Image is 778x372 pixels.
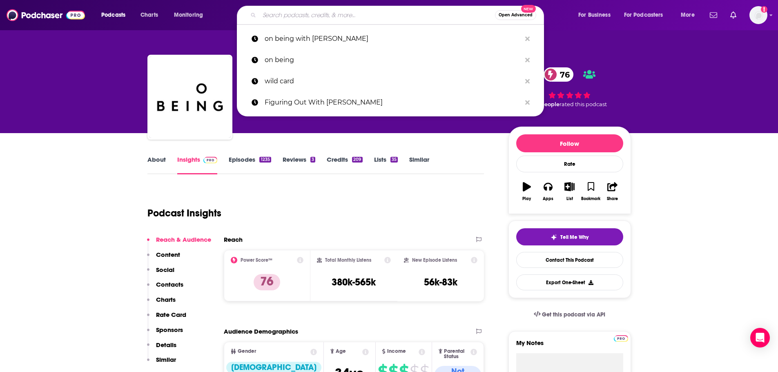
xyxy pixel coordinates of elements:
button: open menu [96,9,136,22]
button: Apps [537,177,559,206]
button: open menu [168,9,214,22]
h2: Total Monthly Listens [325,257,371,263]
span: 76 [552,67,574,82]
span: Open Advanced [499,13,533,17]
span: Charts [140,9,158,21]
h2: Power Score™ [241,257,272,263]
a: wild card [237,71,544,92]
a: Figuring Out With [PERSON_NAME] [237,92,544,113]
a: About [147,156,166,174]
span: New [521,5,536,13]
div: 35 [390,157,398,163]
a: Lists35 [374,156,398,174]
div: List [566,196,573,201]
p: Sponsors [156,326,183,334]
div: 3 [310,157,315,163]
input: Search podcasts, credits, & more... [259,9,495,22]
a: Reviews3 [283,156,315,174]
p: Contacts [156,281,183,288]
span: For Business [578,9,611,21]
p: 76 [254,274,280,290]
button: Show profile menu [749,6,767,24]
button: Share [602,177,623,206]
a: Show notifications dropdown [727,8,740,22]
button: Charts [147,296,176,311]
span: Get this podcast via API [542,311,605,318]
div: Play [522,196,531,201]
div: Open Intercom Messenger [750,328,770,347]
p: Figuring Out With Raj Shamani [265,92,521,113]
span: Monitoring [174,9,203,21]
img: tell me why sparkle [551,234,557,241]
p: Similar [156,356,176,363]
button: open menu [619,9,675,22]
span: 16 people [534,101,560,107]
h3: 56k-83k [424,276,457,288]
p: Reach & Audience [156,236,211,243]
a: Similar [409,156,429,174]
a: on being [237,49,544,71]
img: User Profile [749,6,767,24]
div: 76 16 peoplerated this podcast [508,62,631,113]
h2: Reach [224,236,243,243]
span: Tell Me Why [560,234,589,241]
div: Rate [516,156,623,172]
span: Gender [238,349,256,354]
button: Sponsors [147,326,183,341]
p: on being [265,49,521,71]
button: Social [147,266,174,281]
button: Details [147,341,176,356]
label: My Notes [516,339,623,353]
h3: 380k-565k [332,276,376,288]
button: Similar [147,356,176,371]
button: Play [516,177,537,206]
p: Charts [156,296,176,303]
button: List [559,177,580,206]
button: Content [147,251,180,266]
a: 76 [544,67,574,82]
a: Show notifications dropdown [707,8,720,22]
a: on being with [PERSON_NAME] [237,28,544,49]
a: Episodes1235 [229,156,271,174]
span: Age [336,349,346,354]
p: Content [156,251,180,258]
a: Pro website [614,334,628,342]
button: tell me why sparkleTell Me Why [516,228,623,245]
button: Rate Card [147,311,186,326]
h2: Audience Demographics [224,327,298,335]
button: Export One-Sheet [516,274,623,290]
span: rated this podcast [560,101,607,107]
a: InsightsPodchaser Pro [177,156,218,174]
button: Contacts [147,281,183,296]
p: Social [156,266,174,274]
button: open menu [573,9,621,22]
div: 209 [352,157,362,163]
span: More [681,9,695,21]
div: Share [607,196,618,201]
div: Search podcasts, credits, & more... [245,6,552,25]
a: Credits209 [327,156,362,174]
button: Follow [516,134,623,152]
h1: Podcast Insights [147,207,221,219]
button: Reach & Audience [147,236,211,251]
h2: New Episode Listens [412,257,457,263]
span: Podcasts [101,9,125,21]
p: wild card [265,71,521,92]
a: Get this podcast via API [527,305,612,325]
span: Parental Status [444,349,469,359]
span: For Podcasters [624,9,663,21]
button: Open AdvancedNew [495,10,536,20]
span: Income [387,349,406,354]
a: Contact This Podcast [516,252,623,268]
span: Logged in as gbrussel [749,6,767,24]
p: Details [156,341,176,349]
img: On Being with Krista Tippett [149,56,231,138]
button: Bookmark [580,177,602,206]
a: Charts [135,9,163,22]
img: Podchaser Pro [203,157,218,163]
img: Podchaser - Follow, Share and Rate Podcasts [7,7,85,23]
div: 1235 [259,157,271,163]
div: Apps [543,196,553,201]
